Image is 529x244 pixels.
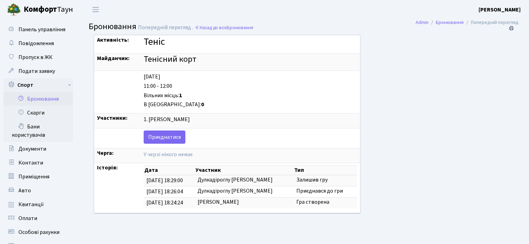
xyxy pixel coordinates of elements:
div: В [GEOGRAPHIC_DATA]: [144,101,357,109]
div: 1. [PERSON_NAME] [144,116,357,124]
th: Тип [294,166,357,175]
th: Участник [195,166,293,175]
span: Приміщення [18,173,49,180]
span: Контакти [18,159,43,167]
a: Пропуск в ЖК [3,50,73,64]
span: Документи [18,145,46,153]
a: Панель управління [3,23,73,36]
button: Переключити навігацію [87,4,104,15]
a: [PERSON_NAME] [479,6,521,14]
a: Контакти [3,156,73,170]
a: Подати заявку [3,64,73,78]
a: Авто [3,184,73,197]
span: Залишив гру [296,176,328,184]
strong: Участники: [97,114,128,122]
th: Дата [144,166,195,175]
span: Попередній перегляд . [138,24,193,31]
h4: Тенісний корт [144,54,357,65]
h3: Теніс [144,36,357,48]
span: Повідомлення [18,40,54,47]
strong: Активність: [97,36,129,44]
a: Повідомлення [3,36,73,50]
td: [DATE] 18:26:04 [144,186,195,197]
a: Оплати [3,211,73,225]
div: 11:00 - 12:00 [144,82,357,90]
span: Бронювання [227,24,253,31]
td: [DATE] 18:24:24 [144,197,195,208]
a: Назад до всіхБронювання [195,24,253,31]
span: Особові рахунки [18,228,59,236]
a: Квитанції [3,197,73,211]
td: Дулкадіроглу [PERSON_NAME] [195,175,293,186]
a: Документи [3,142,73,156]
span: Гра створена [296,198,329,206]
a: Бронювання [436,19,464,26]
div: [DATE] [144,73,357,81]
span: Таун [24,4,73,16]
strong: Черга: [97,149,114,157]
a: Особові рахунки [3,225,73,239]
a: Admin [416,19,428,26]
strong: Історія: [97,164,118,171]
b: 1 [179,92,182,99]
span: Приєднався до гри [296,187,343,195]
span: Бронювання [89,20,136,33]
span: Подати заявку [18,67,55,75]
span: Квитанції [18,201,44,208]
a: Скарги [3,106,73,120]
img: logo.png [7,3,21,17]
td: [PERSON_NAME] [195,197,293,208]
a: Спорт [3,78,73,92]
a: Приєднатися [144,131,185,144]
a: Бани користувачів [3,120,73,142]
td: [DATE] 18:29:00 [144,175,195,186]
td: Дулкадіроглу [PERSON_NAME] [195,186,293,197]
b: 0 [201,101,204,108]
li: Попередній перегляд [464,19,519,26]
a: Приміщення [3,170,73,184]
strong: Майданчик: [97,54,130,62]
span: У черзі нікого немає [144,151,193,158]
span: Оплати [18,214,37,222]
nav: breadcrumb [405,15,529,30]
span: Пропуск в ЖК [18,53,53,61]
div: Вільних місць: [144,92,357,100]
span: Авто [18,187,31,194]
b: Комфорт [24,4,57,15]
span: Панель управління [18,26,65,33]
a: Бронювання [3,92,73,106]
